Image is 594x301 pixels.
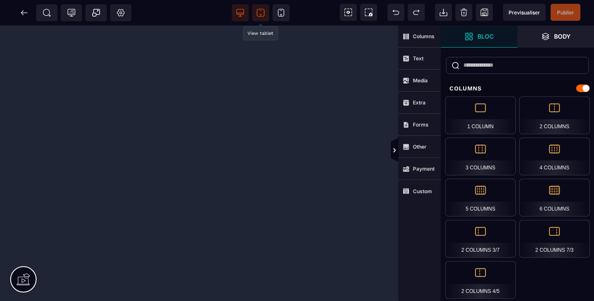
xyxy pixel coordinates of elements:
[441,81,594,96] div: Columns
[509,9,540,16] span: Previsualiser
[519,138,590,175] div: 4 Columns
[519,96,590,134] div: 2 Columns
[67,8,76,17] span: Tracking
[413,188,432,194] strong: Custom
[445,96,516,134] div: 1 Column
[519,179,590,217] div: 6 Columns
[441,25,517,48] span: Open Blocks
[413,99,426,106] strong: Extra
[92,8,100,17] span: Popup
[519,220,590,258] div: 2 Columns 7/3
[413,55,423,62] strong: Text
[413,33,435,39] strong: Columns
[413,121,429,128] strong: Forms
[503,4,546,21] span: Preview
[445,261,516,299] div: 2 Columns 4/5
[413,143,426,150] strong: Other
[445,138,516,175] div: 3 Columns
[413,77,428,84] strong: Media
[557,9,574,16] span: Publier
[554,33,571,39] strong: Body
[445,179,516,217] div: 5 Columns
[477,33,494,39] strong: Bloc
[340,4,357,21] span: View components
[43,8,51,17] span: SEO
[517,25,594,48] span: Open Layer Manager
[360,4,377,21] span: Screenshot
[117,8,125,17] span: Setting Body
[413,166,435,172] strong: Payment
[445,220,516,258] div: 2 Columns 3/7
